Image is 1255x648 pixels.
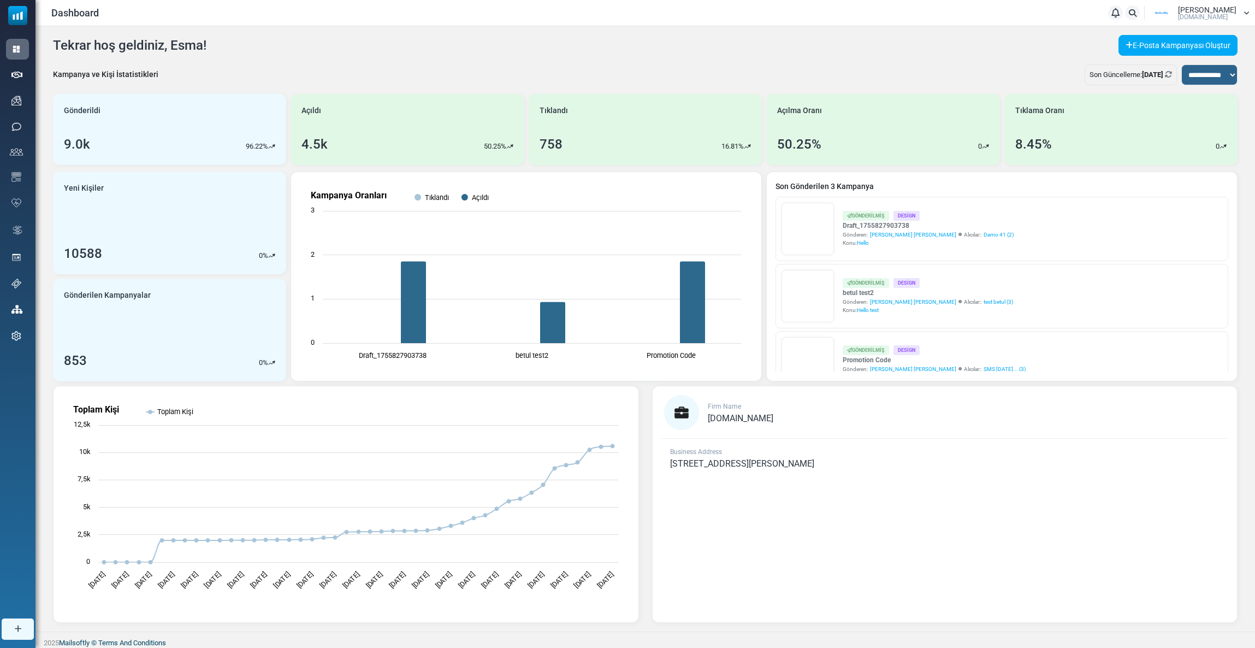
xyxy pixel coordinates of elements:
div: Design [893,211,920,220]
span: [DOMAIN_NAME] [1178,14,1228,20]
span: translation missing: tr.layouts.footer.terms_and_conditions [98,639,166,647]
a: Refresh Stats [1165,70,1172,79]
div: Gönderen: Alıcılar:: [843,298,1013,306]
div: % [259,357,275,368]
p: 16.81% [721,141,744,152]
div: 9.0k [64,134,90,154]
img: support-icon.svg [11,279,21,288]
text: Kampanya Oranları [311,190,387,201]
span: Yeni Kişiler [64,182,104,194]
text: 12,5k [74,420,91,428]
text: Toplam Kişi [157,408,193,416]
text: [DATE] [203,570,222,590]
text: [DATE] [595,570,615,590]
text: [DATE] [503,570,523,590]
span: [PERSON_NAME] [PERSON_NAME] [870,231,956,239]
text: [DATE] [341,570,361,590]
div: 50.25% [777,134,821,154]
a: [DOMAIN_NAME] [708,414,773,423]
img: settings-icon.svg [11,331,21,341]
span: [PERSON_NAME] [1178,6,1236,14]
text: [DATE] [549,570,569,590]
span: Açılma Oranı [777,105,822,116]
span: Hello [857,240,869,246]
text: [DATE] [110,570,130,590]
text: [DATE] [572,570,592,590]
span: [PERSON_NAME] [PERSON_NAME] [870,365,956,373]
span: Firm Name [708,403,741,410]
text: 5k [83,503,91,511]
img: mailsoftly_icon_blue_white.svg [8,6,27,25]
svg: Toplam Kişi [62,395,629,614]
img: landing_pages.svg [11,252,21,262]
span: Gönderilen Kampanyalar [64,290,151,301]
span: Tıklama Oranı [1015,105,1064,116]
a: Mailsoftly © [59,639,97,647]
text: [DATE] [318,570,338,590]
a: betul test2 [843,288,1013,298]
span: Gönderildi [64,105,100,116]
text: 2 [311,250,315,258]
span: Açıldı [301,105,321,116]
text: [DATE] [434,570,453,590]
a: E-Posta Kampanyası Oluştur [1118,35,1238,56]
p: 0 [978,141,982,152]
text: Draft_1755827903738 [359,351,427,360]
text: [DATE] [87,570,106,590]
div: Design [893,278,920,287]
a: Terms And Conditions [98,639,166,647]
span: Dashboard [51,5,99,20]
a: Son Gönderilen 3 Kampanya [776,181,1228,192]
div: Konu: [843,306,1013,314]
p: 50.25% [484,141,506,152]
h4: Tekrar hoş geldiniz, Esma! [53,38,206,54]
img: domain-health-icon.svg [11,198,21,207]
div: Design [893,345,920,355]
b: [DATE] [1142,70,1163,79]
a: Demo 41 (2) [984,231,1014,239]
span: Tıklandı [540,105,568,116]
text: 0 [86,557,90,565]
text: 2,5k [78,530,91,538]
text: [DATE] [272,570,292,590]
div: % [259,250,275,261]
text: [DATE] [295,570,315,590]
span: Business Address [670,448,722,456]
text: 3 [311,206,315,214]
a: Promotion Code [843,355,1026,365]
text: Açıldı [472,193,489,202]
text: 0 [311,338,315,346]
a: User Logo [PERSON_NAME] [DOMAIN_NAME] [1148,5,1250,21]
div: Son Güncelleme: [1085,64,1177,85]
span: [STREET_ADDRESS][PERSON_NAME] [670,458,814,469]
text: [DATE] [457,570,476,590]
div: Gönderen: Alıcılar:: [843,231,1014,239]
text: Toplam Kişi [73,404,119,415]
text: [DATE] [526,570,546,590]
text: 7,5k [78,475,91,483]
a: Draft_1755827903738 [843,221,1014,231]
text: [DATE] [364,570,384,590]
img: workflow.svg [11,224,23,237]
a: test betul (3) [984,298,1013,306]
div: 4.5k [301,134,328,154]
div: 853 [64,351,87,370]
a: SMS [DATE]... (3) [984,365,1026,373]
text: [DATE] [226,570,245,590]
div: Kampanya ve Kişi İstatistikleri [53,69,158,80]
text: Promotion Code [647,351,696,360]
img: contacts-icon.svg [10,148,23,156]
text: 1 [311,294,315,302]
text: [DATE] [180,570,199,590]
div: Gönderilmiş [843,211,889,220]
text: [DATE] [480,570,500,590]
text: [DATE] [156,570,176,590]
div: 758 [540,134,563,154]
div: Gönderilmiş [843,278,889,287]
p: 96.22% [246,141,268,152]
svg: Kampanya Oranları [300,181,752,372]
text: Tıklandı [425,193,449,202]
p: 0 [1216,141,1220,152]
div: Gönderen: Alıcılar:: [843,365,1026,373]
